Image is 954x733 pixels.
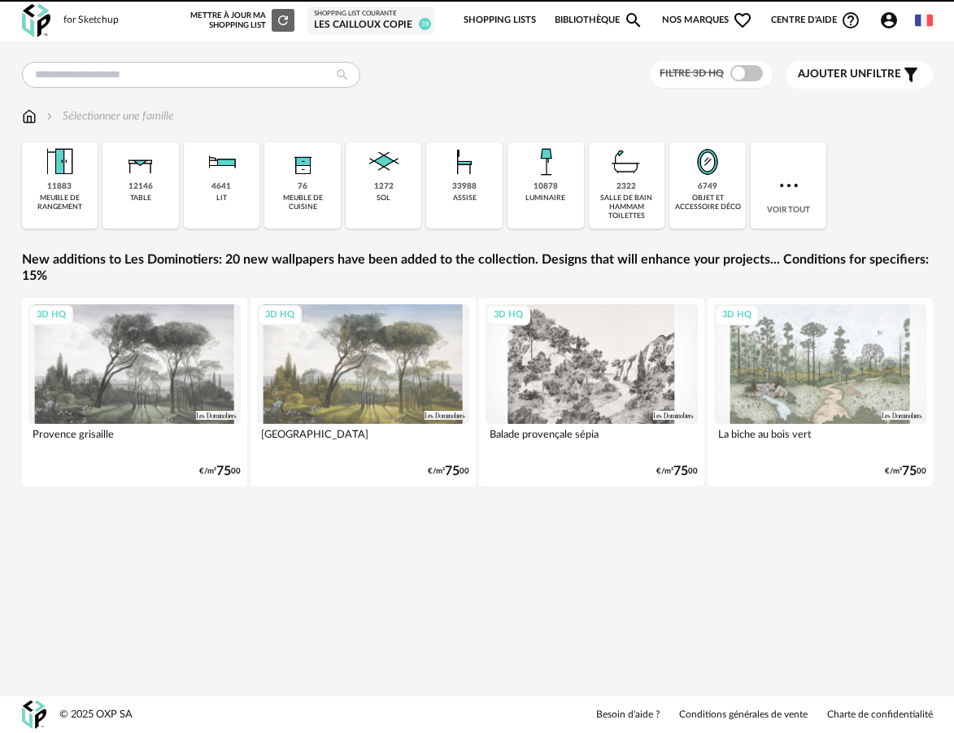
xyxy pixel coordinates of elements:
[453,194,477,203] div: assise
[22,298,247,486] a: 3D HQ Provence grisaille €/m²7500
[698,181,717,192] div: 6749
[555,3,644,37] a: BibliothèqueMagnify icon
[202,142,241,181] img: Literie.png
[714,424,926,456] div: La biche au bois vert
[715,305,759,325] div: 3D HQ
[673,466,688,477] span: 75
[525,194,565,203] div: luminaire
[211,181,231,192] div: 4641
[276,16,290,24] span: Refresh icon
[679,709,808,722] a: Conditions générales de vente
[464,3,536,37] a: Shopping Lists
[314,10,429,31] a: Shopping List courante LES CAILLOUX copie 38
[43,108,56,124] img: svg+xml;base64,PHN2ZyB3aWR0aD0iMTYiIGhlaWdodD0iMTYiIHZpZXdCb3g9IjAgMCAxNiAxNiIgZmlsbD0ibm9uZSIgeG...
[445,466,460,477] span: 75
[27,194,94,212] div: meuble de rangement
[751,142,827,229] div: Voir tout
[22,251,933,286] a: New additions to Les Dominotiers: 20 new wallpapers have been added to the collection. Designs th...
[902,466,917,477] span: 75
[22,108,37,124] img: svg+xml;base64,PHN2ZyB3aWR0aD0iMTYiIGhlaWdodD0iMTciIHZpZXdCb3g9IjAgMCAxNiAxNyIgZmlsbD0ibm9uZSIgeG...
[22,4,50,37] img: OXP
[798,68,901,81] span: filtre
[594,194,660,221] div: salle de bain hammam toilettes
[479,298,704,486] a: 3D HQ Balade provençale sépia €/m²7500
[283,142,322,181] img: Rangement.png
[827,709,933,722] a: Charte de confidentialité
[258,305,302,325] div: 3D HQ
[841,11,860,30] span: Help Circle Outline icon
[364,142,403,181] img: Sol.png
[624,11,643,30] span: Magnify icon
[915,11,933,29] img: fr
[771,11,861,30] span: Centre d'aideHelp Circle Outline icon
[374,181,394,192] div: 1272
[121,142,160,181] img: Table.png
[190,9,294,32] div: Mettre à jour ma Shopping List
[776,172,802,199] img: more.7b13dc1.svg
[129,181,153,192] div: 12146
[216,194,227,203] div: lit
[798,68,866,80] span: Ajouter un
[250,298,476,486] a: 3D HQ [GEOGRAPHIC_DATA] €/m²7500
[486,305,530,325] div: 3D HQ
[733,11,752,30] span: Heart Outline icon
[607,142,646,181] img: Salle%20de%20bain.png
[257,424,469,456] div: [GEOGRAPHIC_DATA]
[674,194,741,212] div: objet et accessoire déco
[216,466,231,477] span: 75
[47,181,72,192] div: 11883
[452,181,477,192] div: 33988
[314,19,429,32] div: LES CAILLOUX copie
[428,466,469,477] div: €/m² 00
[43,108,174,124] div: Sélectionner une famille
[298,181,307,192] div: 76
[59,708,133,722] div: © 2025 OXP SA
[616,181,636,192] div: 2322
[269,194,336,212] div: meuble de cuisine
[28,424,241,456] div: Provence grisaille
[596,709,660,722] a: Besoin d'aide ?
[130,194,151,203] div: table
[879,11,899,30] span: Account Circle icon
[526,142,565,181] img: Luminaire.png
[63,14,119,27] div: for Sketchup
[377,194,390,203] div: sol
[534,181,558,192] div: 10878
[29,305,73,325] div: 3D HQ
[662,3,753,37] span: Nos marques
[314,10,429,18] div: Shopping List courante
[199,466,241,477] div: €/m² 00
[419,18,431,30] span: 38
[901,65,921,85] span: Filter icon
[708,298,933,486] a: 3D HQ La biche au bois vert €/m²7500
[885,466,926,477] div: €/m² 00
[40,142,79,181] img: Meuble%20de%20rangement.png
[660,68,724,78] span: Filtre 3D HQ
[688,142,727,181] img: Miroir.png
[656,466,698,477] div: €/m² 00
[22,700,46,729] img: OXP
[486,424,698,456] div: Balade provençale sépia
[445,142,484,181] img: Assise.png
[879,11,906,30] span: Account Circle icon
[786,61,933,89] button: Ajouter unfiltre Filter icon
